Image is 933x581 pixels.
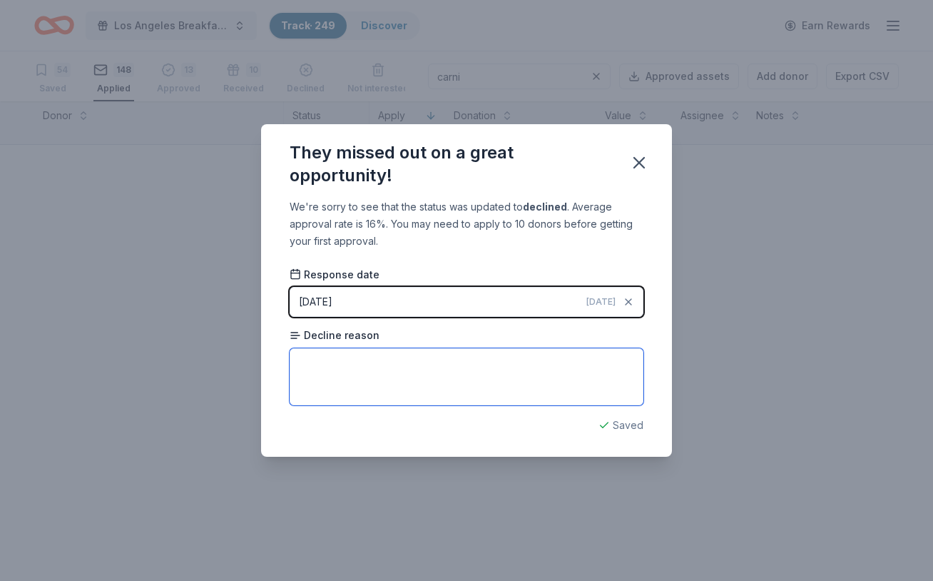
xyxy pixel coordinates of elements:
span: Response date [290,268,379,282]
div: [DATE] [299,293,332,310]
span: [DATE] [586,296,616,308]
span: Decline reason [290,328,379,343]
div: We're sorry to see that the status was updated to . Average approval rate is 16%. You may need to... [290,198,643,250]
b: declined [523,201,567,213]
button: [DATE][DATE] [290,287,643,317]
div: They missed out on a great opportunity! [290,141,612,187]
